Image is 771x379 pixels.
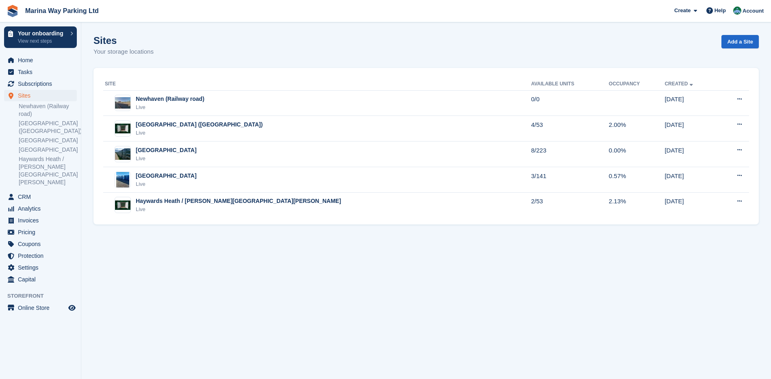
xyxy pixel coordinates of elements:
a: menu [4,191,77,203]
div: Live [136,155,197,163]
a: Marina Way Parking Ltd [22,4,102,17]
a: menu [4,203,77,214]
span: Help [715,7,726,15]
a: menu [4,54,77,66]
a: menu [4,274,77,285]
td: 0.00% [609,142,665,167]
td: [DATE] [665,192,718,218]
p: View next steps [18,37,66,45]
img: Image of Brighton site [115,148,130,160]
td: [DATE] [665,167,718,193]
a: [GEOGRAPHIC_DATA] [19,137,77,144]
span: Create [674,7,691,15]
a: menu [4,78,77,89]
a: menu [4,250,77,261]
span: Online Store [18,302,67,314]
td: 8/223 [531,142,609,167]
td: 4/53 [531,116,609,142]
div: Haywards Heath / [PERSON_NAME][GEOGRAPHIC_DATA][PERSON_NAME] [136,197,341,205]
a: menu [4,227,77,238]
td: [DATE] [665,142,718,167]
a: Newhaven (Railway road) [19,102,77,118]
span: Subscriptions [18,78,67,89]
div: [GEOGRAPHIC_DATA] [136,146,197,155]
td: 2/53 [531,192,609,218]
img: Image of Peacehaven site [116,172,129,188]
img: Paul Lewis [733,7,741,15]
div: Live [136,180,197,188]
span: Capital [18,274,67,285]
span: Settings [18,262,67,273]
span: Protection [18,250,67,261]
p: Your onboarding [18,30,66,36]
span: Analytics [18,203,67,214]
img: Image of Newhaven (Railway road) site [115,97,130,109]
span: Invoices [18,215,67,226]
th: Available Units [531,78,609,91]
a: menu [4,90,77,101]
img: Image of Newhaven (Beach Road) site [115,124,130,133]
span: Pricing [18,227,67,238]
a: Your onboarding View next steps [4,26,77,48]
th: Site [103,78,531,91]
a: menu [4,302,77,314]
span: Coupons [18,238,67,250]
span: Account [743,7,764,15]
a: Preview store [67,303,77,313]
img: stora-icon-8386f47178a22dfd0bd8f6a31ec36ba5ce8667c1dd55bd0f319d3a0aa187defe.svg [7,5,19,17]
h1: Sites [93,35,154,46]
a: menu [4,262,77,273]
div: [GEOGRAPHIC_DATA] [136,172,197,180]
div: Live [136,129,263,137]
td: 0.57% [609,167,665,193]
td: [DATE] [665,116,718,142]
td: [DATE] [665,90,718,116]
td: 2.13% [609,192,665,218]
div: Live [136,103,204,111]
span: Home [18,54,67,66]
span: CRM [18,191,67,203]
a: [GEOGRAPHIC_DATA] [19,146,77,154]
div: [GEOGRAPHIC_DATA] ([GEOGRAPHIC_DATA]) [136,120,263,129]
th: Occupancy [609,78,665,91]
a: Created [665,81,694,87]
td: 3/141 [531,167,609,193]
span: Sites [18,90,67,101]
a: Haywards Heath / [PERSON_NAME][GEOGRAPHIC_DATA][PERSON_NAME] [19,155,77,186]
td: 2.00% [609,116,665,142]
a: Add a Site [721,35,759,48]
img: Image of Haywards Heath / Burgess Hill site [115,200,130,210]
span: Storefront [7,292,81,300]
div: Live [136,205,341,213]
a: menu [4,66,77,78]
a: menu [4,238,77,250]
td: 0/0 [531,90,609,116]
a: menu [4,215,77,226]
span: Tasks [18,66,67,78]
p: Your storage locations [93,47,154,57]
div: Newhaven (Railway road) [136,95,204,103]
a: [GEOGRAPHIC_DATA] ([GEOGRAPHIC_DATA]) [19,120,77,135]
